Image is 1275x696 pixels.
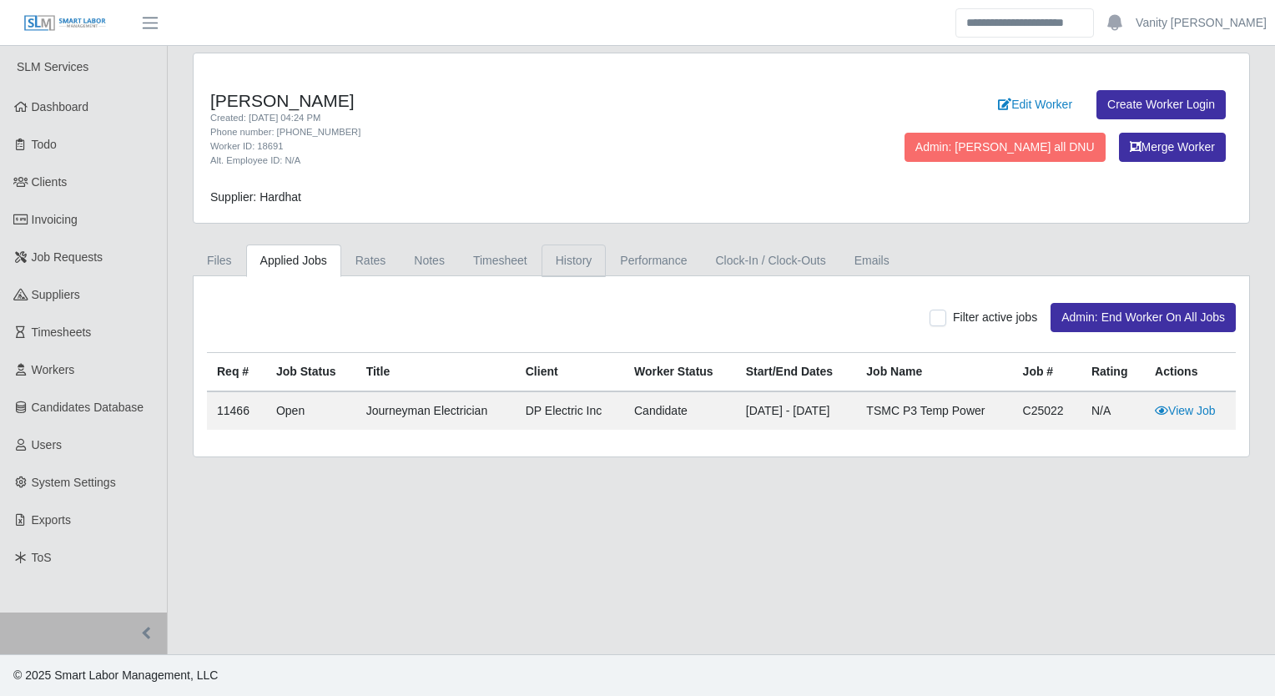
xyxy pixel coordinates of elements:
div: Alt. Employee ID: N/A [210,154,796,168]
button: Merge Worker [1119,133,1226,162]
span: Users [32,438,63,451]
th: Rating [1081,353,1145,392]
a: Applied Jobs [246,245,341,277]
h4: [PERSON_NAME] [210,90,796,111]
td: C25022 [1013,391,1081,430]
div: Phone number: [PHONE_NUMBER] [210,125,796,139]
span: Workers [32,363,75,376]
div: Created: [DATE] 04:24 PM [210,111,796,125]
a: History [542,245,607,277]
span: ToS [32,551,52,564]
td: TSMC P3 Temp Power [856,391,1012,430]
td: candidate [624,391,736,430]
a: Vanity [PERSON_NAME] [1136,14,1267,32]
button: Admin: End Worker On All Jobs [1051,303,1236,332]
a: Rates [341,245,401,277]
th: Title [356,353,516,392]
th: Start/End Dates [736,353,857,392]
button: Admin: [PERSON_NAME] all DNU [905,133,1106,162]
td: Journeyman Electrician [356,391,516,430]
th: Job Status [266,353,356,392]
span: Clients [32,175,68,189]
a: Edit Worker [987,90,1083,119]
td: Open [266,391,356,430]
a: Clock-In / Clock-Outs [701,245,839,277]
a: Emails [840,245,904,277]
span: SLM Services [17,60,88,73]
td: DP Electric Inc [516,391,624,430]
td: 11466 [207,391,266,430]
a: Notes [400,245,459,277]
a: View Job [1155,404,1216,417]
span: Candidates Database [32,401,144,414]
span: Timesheets [32,325,92,339]
th: Worker Status [624,353,736,392]
span: Todo [32,138,57,151]
span: Exports [32,513,71,527]
span: Filter active jobs [953,310,1037,324]
th: Req # [207,353,266,392]
th: Job Name [856,353,1012,392]
span: Dashboard [32,100,89,113]
img: SLM Logo [23,14,107,33]
span: Invoicing [32,213,78,226]
th: Client [516,353,624,392]
a: Files [193,245,246,277]
span: Job Requests [32,250,103,264]
td: [DATE] - [DATE] [736,391,857,430]
a: Performance [606,245,701,277]
th: Job # [1013,353,1081,392]
span: © 2025 Smart Labor Management, LLC [13,668,218,682]
span: System Settings [32,476,116,489]
div: Worker ID: 18691 [210,139,796,154]
a: Timesheet [459,245,542,277]
td: N/A [1081,391,1145,430]
input: Search [955,8,1094,38]
th: Actions [1145,353,1236,392]
span: Suppliers [32,288,80,301]
a: Create Worker Login [1096,90,1226,119]
span: Supplier: Hardhat [210,190,301,204]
